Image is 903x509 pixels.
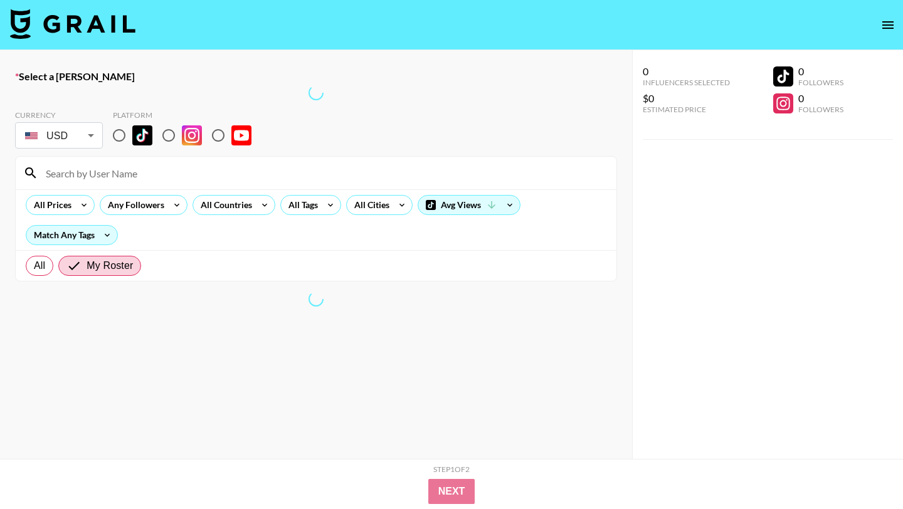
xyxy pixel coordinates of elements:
div: Step 1 of 2 [433,464,470,474]
div: All Prices [26,196,74,214]
span: All [34,258,45,273]
span: Refreshing lists, bookers, clients, countries, tags, cities, talent, talent, talent... [307,83,325,102]
div: Influencers Selected [643,78,730,87]
input: Search by User Name [38,163,609,183]
img: Grail Talent [10,9,135,39]
button: Next [428,479,475,504]
div: Platform [113,110,261,120]
div: 0 [798,65,843,78]
span: Refreshing lists, bookers, clients, countries, tags, cities, talent, talent, talent... [307,290,325,308]
button: open drawer [875,13,900,38]
div: 0 [643,65,730,78]
div: Match Any Tags [26,226,117,244]
div: All Countries [193,196,255,214]
div: $0 [643,92,730,105]
div: Avg Views [418,196,520,214]
img: Instagram [182,125,202,145]
img: YouTube [231,125,251,145]
img: TikTok [132,125,152,145]
div: All Cities [347,196,392,214]
div: Currency [15,110,103,120]
div: 0 [798,92,843,105]
div: Any Followers [100,196,167,214]
div: USD [18,125,100,147]
div: Followers [798,105,843,114]
div: Followers [798,78,843,87]
label: Select a [PERSON_NAME] [15,70,617,83]
div: Estimated Price [643,105,730,114]
span: My Roster [87,258,133,273]
div: All Tags [281,196,320,214]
